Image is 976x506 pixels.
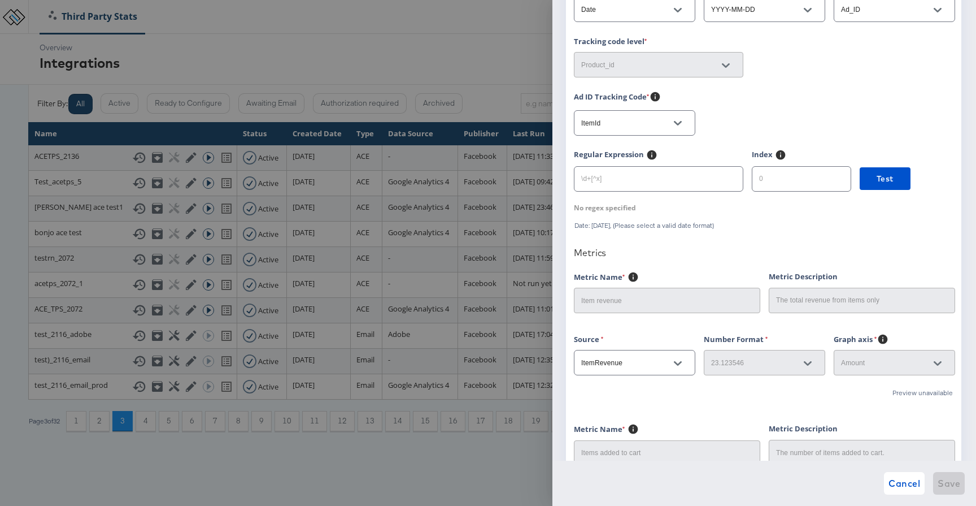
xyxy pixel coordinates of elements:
[752,162,851,187] input: 0
[860,167,910,203] a: Test
[769,423,838,434] label: Metric Description
[669,115,686,132] button: Open
[834,334,877,348] label: Graph axis
[704,334,768,345] label: Number Format
[574,222,743,230] div: Date: [DATE], (Please select a valid date format)
[929,2,946,19] button: Open
[799,2,816,19] button: Open
[860,167,910,190] button: Test
[877,172,894,186] span: Test
[752,149,773,163] label: Index
[574,91,650,105] label: Ad ID Tracking Code
[574,162,743,187] input: \d+[^x]
[574,334,604,345] label: Source
[884,472,925,495] button: Cancel
[888,475,920,491] span: Cancel
[669,2,686,19] button: Open
[669,355,686,372] button: Open
[574,203,636,213] div: No regex specified
[574,149,644,163] label: Regular Expression
[574,423,625,438] label: Metric Name
[574,36,647,47] label: Tracking code level
[769,271,838,282] label: Metric Description
[574,271,625,286] label: Metric Name
[892,389,953,397] div: Preview unavailable
[574,247,953,258] div: Metrics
